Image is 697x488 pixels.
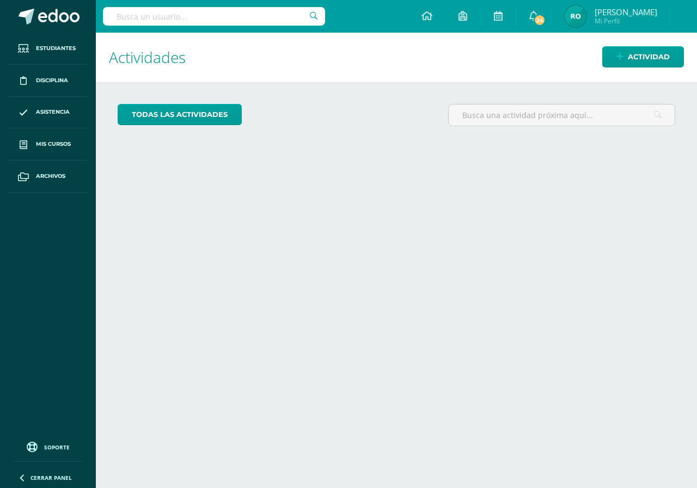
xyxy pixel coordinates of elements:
span: Mi Perfil [595,16,657,26]
span: Mis cursos [36,140,71,149]
span: Disciplina [36,76,68,85]
a: Disciplina [9,65,87,97]
input: Busca una actividad próxima aquí... [449,104,675,126]
span: 24 [534,14,546,26]
input: Busca un usuario... [103,7,325,26]
span: [PERSON_NAME] [595,7,657,17]
span: Estudiantes [36,44,76,53]
a: Archivos [9,160,87,193]
img: 8d48db53a1f9df0430cdaa67bcb0c1b1.png [565,5,586,27]
span: Archivos [36,172,65,181]
a: Soporte [13,439,83,454]
span: Actividad [628,47,670,67]
a: Actividad [602,46,684,67]
a: Mis cursos [9,128,87,160]
h1: Actividades [109,33,684,82]
span: Soporte [44,443,70,451]
a: todas las Actividades [118,104,242,125]
a: Estudiantes [9,33,87,65]
span: Cerrar panel [30,474,72,481]
a: Asistencia [9,97,87,129]
span: Asistencia [36,108,70,116]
